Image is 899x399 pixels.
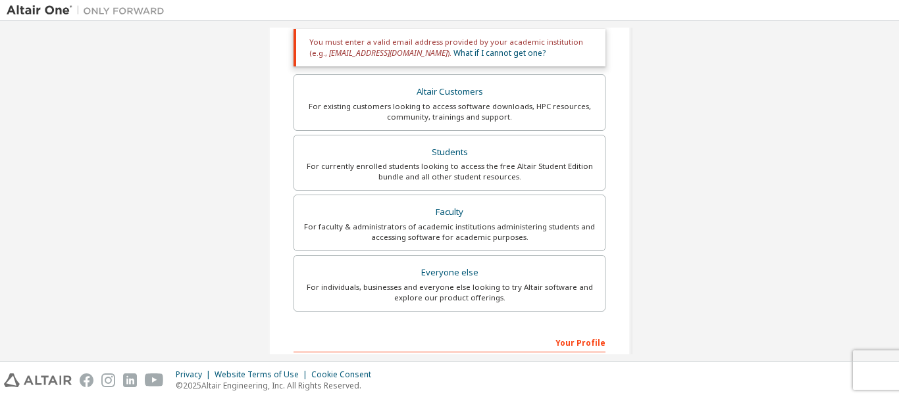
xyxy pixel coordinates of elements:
img: facebook.svg [80,373,93,387]
div: Everyone else [302,264,597,282]
div: You must enter a valid email address provided by your academic institution (e.g., ). [294,29,605,66]
div: Faculty [302,203,597,222]
div: Privacy [176,369,215,380]
div: Altair Customers [302,83,597,101]
img: linkedin.svg [123,373,137,387]
div: Cookie Consent [311,369,379,380]
div: Website Terms of Use [215,369,311,380]
div: For faculty & administrators of academic institutions administering students and accessing softwa... [302,222,597,243]
img: Altair One [7,4,171,17]
img: instagram.svg [101,373,115,387]
img: altair_logo.svg [4,373,72,387]
p: © 2025 Altair Engineering, Inc. All Rights Reserved. [176,380,379,391]
div: For individuals, businesses and everyone else looking to try Altair software and explore our prod... [302,282,597,303]
img: youtube.svg [145,373,164,387]
span: [EMAIL_ADDRESS][DOMAIN_NAME] [329,47,448,59]
a: What if I cannot get one? [453,47,546,59]
div: For existing customers looking to access software downloads, HPC resources, community, trainings ... [302,101,597,122]
div: For currently enrolled students looking to access the free Altair Student Edition bundle and all ... [302,161,597,182]
div: Students [302,143,597,162]
div: Your Profile [294,331,605,352]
